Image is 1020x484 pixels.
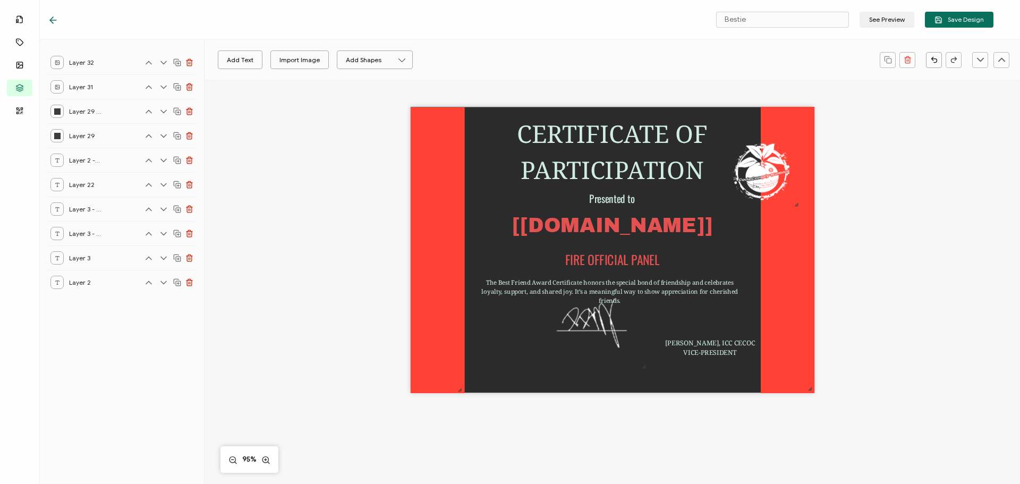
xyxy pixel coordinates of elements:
[665,338,755,357] pre: [PERSON_NAME], ICC CECOC VICE-PRESIDENT
[69,56,101,69] span: Layer 32
[69,202,101,216] span: Layer 3 - Copy - Copy
[967,433,1020,484] iframe: Chat Widget
[240,454,259,465] span: 95%
[218,50,262,69] button: Add Text
[279,50,320,69] div: Import Image
[565,250,660,269] pre: FIRE OFFICIAL PANEL
[716,12,849,28] input: Name your certificate
[69,105,101,118] span: Layer 29 - Copy
[69,227,101,240] span: Layer 3 - Copy
[860,12,914,28] button: See Preview
[69,178,101,191] span: Layer 22
[337,50,413,69] button: Add Shapes
[69,154,101,167] span: Layer 2 - Copy
[925,12,993,28] button: Save Design
[512,215,712,236] pre: [[DOMAIN_NAME]]
[589,191,635,207] pre: Presented to
[69,129,101,142] span: Layer 29
[517,117,713,186] pre: CERTIFICATE OF PARTICIPATION
[724,137,801,209] img: eabd8172-f801-41b2-84c2-1364551bbad7.png
[69,276,101,289] span: Layer 2
[934,16,984,24] span: Save Design
[69,80,101,94] span: Layer 31
[69,251,101,265] span: Layer 3
[537,260,648,371] img: 20512ff6-4265-4fbb-9d44-56f8d223ca01.png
